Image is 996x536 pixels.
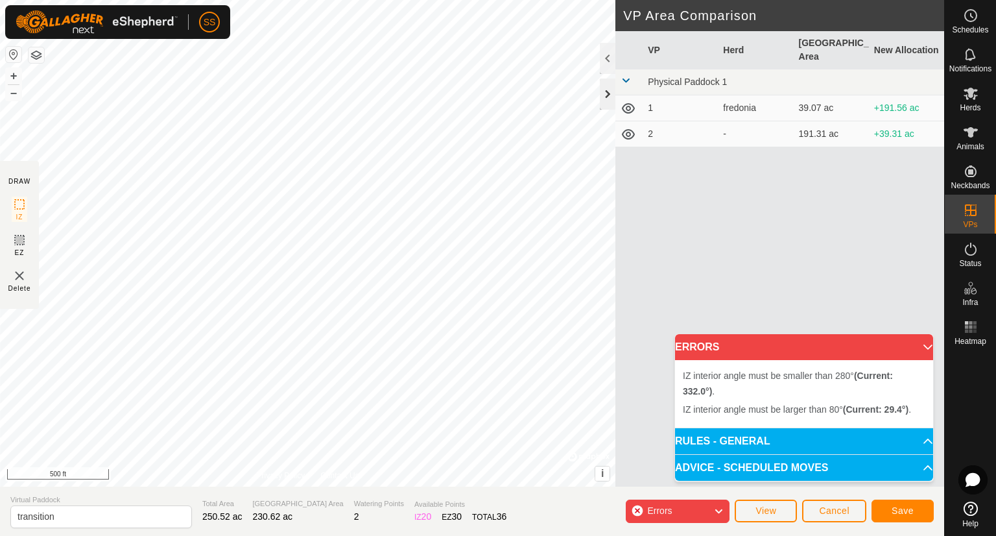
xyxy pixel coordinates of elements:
span: 230.62 ac [253,511,293,522]
td: 1 [643,95,718,121]
button: + [6,68,21,84]
p-accordion-header: ERRORS [675,334,933,360]
div: - [723,127,788,141]
span: Cancel [819,506,849,516]
div: TOTAL [472,510,506,524]
th: Herd [718,31,793,69]
span: Animals [956,143,984,151]
td: 39.07 ac [794,95,869,121]
span: 30 [452,511,462,522]
div: fredonia [723,101,788,115]
span: View [755,506,776,516]
button: Map Layers [29,47,44,63]
button: i [595,467,610,481]
img: Gallagher Logo [16,10,178,34]
span: [GEOGRAPHIC_DATA] Area [253,498,344,509]
span: Save [892,506,914,516]
div: EZ [442,510,462,524]
span: Status [959,260,981,267]
td: 2 [643,121,718,147]
button: – [6,85,21,101]
p-accordion-header: ADVICE - SCHEDULED MOVES [675,455,933,481]
span: ADVICE - SCHEDULED MOVES [675,463,828,473]
span: Schedules [952,26,988,34]
span: i [601,468,604,479]
span: 20 [421,511,432,522]
span: Notifications [949,65,991,73]
td: +191.56 ac [869,95,944,121]
th: New Allocation [869,31,944,69]
span: Infra [962,298,978,306]
div: DRAW [8,177,30,186]
span: Herds [960,104,980,112]
a: Contact Us [320,470,359,481]
span: 2 [354,511,359,522]
span: IZ interior angle must be smaller than 280° . [683,371,893,396]
span: Delete [8,284,31,293]
a: Help [945,496,996,533]
span: VPs [963,221,977,228]
img: VP [12,268,27,284]
th: [GEOGRAPHIC_DATA] Area [794,31,869,69]
span: Errors [647,506,672,516]
b: (Current: 29.4°) [843,404,908,415]
span: IZ interior angle must be larger than 80° . [683,404,911,415]
span: 250.52 ac [202,511,243,522]
td: 191.31 ac [794,121,869,147]
button: Reset Map [6,47,21,62]
span: Help [962,520,978,528]
span: IZ [16,212,23,222]
span: Neckbands [951,182,990,189]
span: 36 [497,511,507,522]
td: +39.31 ac [869,121,944,147]
span: Virtual Paddock [10,494,192,506]
div: IZ [414,510,431,524]
span: EZ [15,248,25,258]
h2: VP Area Comparison [623,8,944,23]
span: Watering Points [354,498,404,509]
span: Heatmap [954,337,986,345]
button: View [735,500,797,522]
p-accordion-content: ERRORS [675,360,933,428]
button: Save [871,500,934,522]
p-accordion-header: RULES - GENERAL [675,428,933,454]
span: Physical Paddock 1 [648,77,727,87]
button: Cancel [802,500,866,522]
span: Available Points [414,499,506,510]
span: SS [204,16,216,29]
span: RULES - GENERAL [675,436,770,446]
span: ERRORS [675,342,719,352]
a: Privacy Policy [257,470,305,481]
th: VP [643,31,718,69]
span: Total Area [202,498,243,509]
